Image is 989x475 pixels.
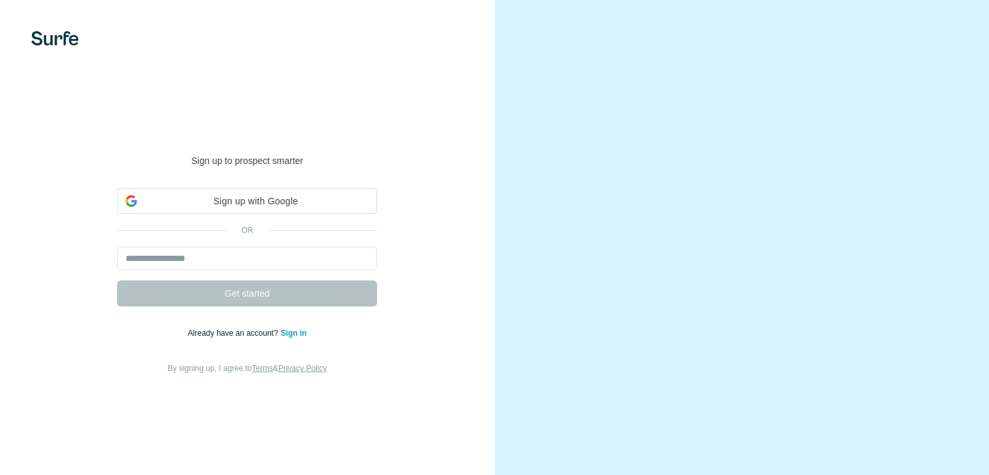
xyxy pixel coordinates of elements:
p: Sign up to prospect smarter [117,154,377,167]
span: Sign up with Google [142,195,369,208]
h1: Welcome to [GEOGRAPHIC_DATA] [117,100,377,152]
a: Terms [252,364,273,373]
span: Already have an account? [188,329,281,338]
img: Surfe's logo [31,31,79,46]
a: Sign in [281,329,307,338]
p: or [226,224,268,236]
div: Sign up with Google [117,188,377,214]
span: By signing up, I agree to & [168,364,327,373]
a: Privacy Policy [278,364,327,373]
